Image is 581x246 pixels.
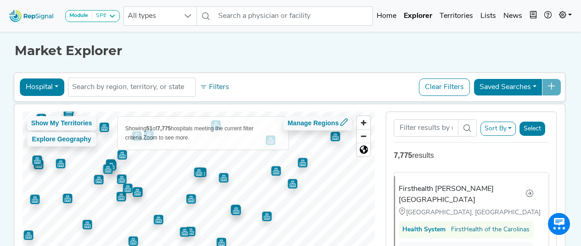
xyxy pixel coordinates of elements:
div: Map marker [56,159,65,168]
div: Map marker [117,150,127,160]
a: Explorer [400,7,436,25]
a: Home [373,7,400,25]
span: Reset zoom [357,143,370,156]
button: Sort By [480,122,516,136]
b: 7,775 [157,125,171,132]
div: Map marker [231,206,241,215]
div: Map marker [194,168,203,177]
div: Map marker [107,161,116,170]
div: Map marker [186,227,195,236]
div: Map marker [62,194,72,203]
button: Select [519,122,545,136]
button: Zoom out [357,129,370,143]
div: Map marker [99,123,109,132]
div: Map marker [298,158,307,168]
button: Zoom in [357,116,370,129]
strong: 7,775 [394,151,412,159]
b: 51 [147,125,152,132]
div: Map marker [133,187,142,197]
div: Map marker [64,105,73,115]
div: Map marker [94,175,103,184]
div: Map marker [231,205,240,214]
div: Map marker [106,159,115,169]
button: Saved Searches [474,78,542,96]
button: Clear Filters [419,78,470,96]
div: Map marker [219,173,228,183]
button: Reset bearing to north [357,143,370,156]
div: [GEOGRAPHIC_DATA], [GEOGRAPHIC_DATA] [399,207,534,218]
a: FirstHealth of the Carolinas [451,225,530,235]
span: All types [124,7,179,25]
div: Map marker [288,179,297,189]
div: Map marker [23,230,33,240]
button: Show My Territories [27,116,96,130]
div: SPE [92,12,107,20]
button: Manage Regions [283,116,352,130]
div: Map marker [36,114,46,123]
div: Map marker [186,194,196,204]
span: Showing of hospitals meeting the current filter criteria. [125,125,254,141]
div: Map marker [262,212,271,221]
div: Map marker [63,107,73,117]
div: Map marker [32,156,42,165]
a: Lists [477,7,500,25]
div: results [394,150,549,161]
a: News [500,7,526,25]
button: Filters [197,79,231,95]
div: Map marker [82,220,92,229]
h1: Market Explorer [15,43,567,59]
button: Intel Book [526,7,541,25]
div: Map marker [180,227,189,237]
div: Map marker [197,168,206,177]
div: Map marker [103,164,113,174]
a: Go to hospital profile [525,189,534,201]
input: Search by region, territory, or state [72,82,192,93]
div: Map marker [153,215,163,224]
div: Firsthealth [PERSON_NAME][GEOGRAPHIC_DATA] [399,184,525,206]
button: Explore Geography [27,132,96,146]
div: Map marker [330,132,340,141]
div: Map marker [30,195,39,204]
div: Map marker [271,166,281,176]
strong: Module [69,13,88,18]
span: Zoom to see more. [143,134,190,141]
div: Map marker [117,174,126,184]
button: ModuleSPE [65,10,120,22]
div: Map marker [123,184,132,193]
div: Map marker [116,192,126,201]
input: Search a physician or facility [214,6,373,26]
div: Map marker [106,161,116,171]
a: Territories [436,7,477,25]
div: Map marker [128,236,138,246]
div: Health System [402,225,446,235]
button: Hospital [20,78,64,96]
div: Map marker [132,187,142,197]
input: Search Term [394,119,458,137]
div: Map marker [34,160,43,169]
